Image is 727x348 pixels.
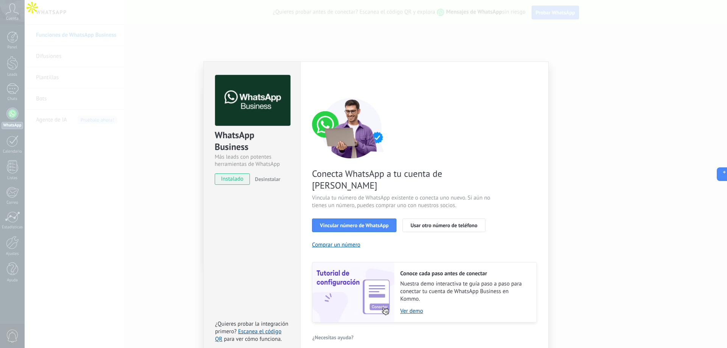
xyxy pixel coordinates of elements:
div: Más leads con potentes herramientas de WhatsApp [215,153,289,168]
span: ¿Necesitas ayuda? [312,335,354,340]
span: Desinstalar [255,176,280,183]
button: ¿Necesitas ayuda? [312,332,354,343]
a: Ver demo [400,307,529,315]
button: Comprar un número [312,241,360,248]
h2: Conoce cada paso antes de conectar [400,270,529,277]
span: Nuestra demo interactiva te guía paso a paso para conectar tu cuenta de WhatsApp Business en Kommo. [400,280,529,303]
button: Desinstalar [252,173,280,185]
span: Vincular número de WhatsApp [320,223,388,228]
span: Vincula tu número de WhatsApp existente o conecta uno nuevo. Si aún no tienes un número, puedes c... [312,194,492,209]
button: Vincular número de WhatsApp [312,218,396,232]
img: connect number [312,98,392,158]
span: ¿Quieres probar la integración primero? [215,320,289,335]
button: Usar otro número de teléfono [403,218,485,232]
span: para ver cómo funciona. [224,336,282,343]
span: instalado [215,173,250,185]
img: logo_main.png [215,75,290,126]
a: Escanea el código QR [215,328,281,343]
span: Usar otro número de teléfono [410,223,477,228]
div: WhatsApp Business [215,129,289,153]
span: Conecta WhatsApp a tu cuenta de [PERSON_NAME] [312,168,492,191]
